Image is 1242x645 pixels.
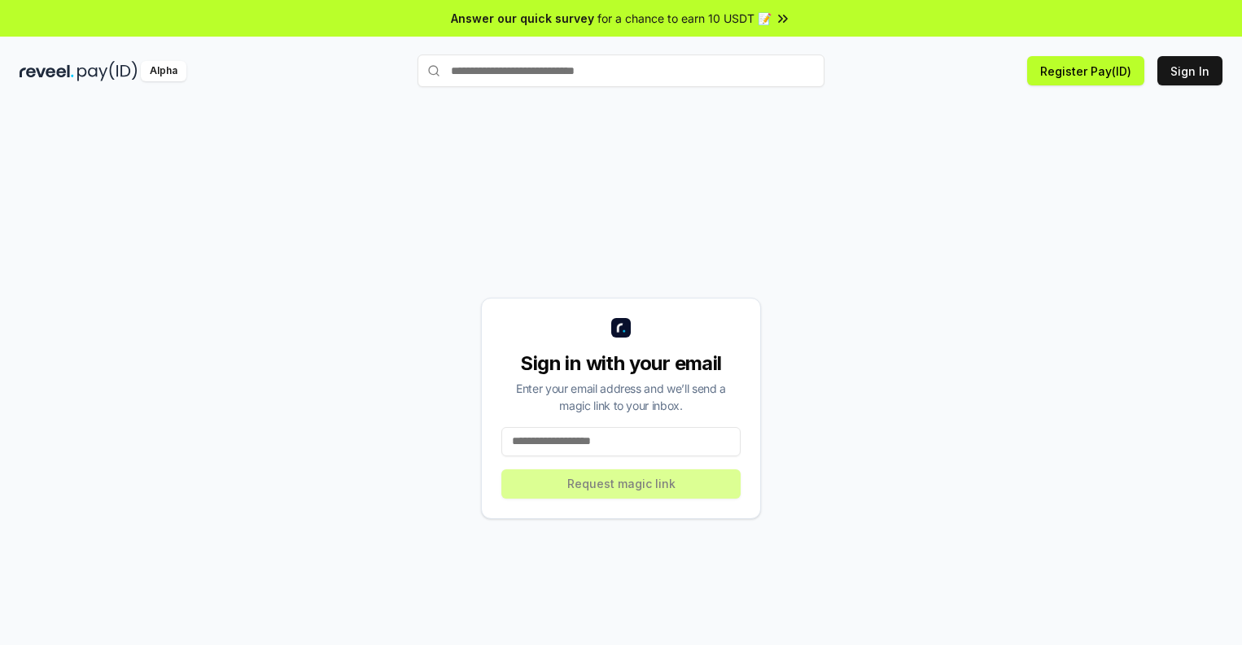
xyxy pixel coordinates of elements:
img: logo_small [611,318,631,338]
img: reveel_dark [20,61,74,81]
span: for a chance to earn 10 USDT 📝 [597,10,772,27]
div: Alpha [141,61,186,81]
button: Sign In [1157,56,1222,85]
div: Enter your email address and we’ll send a magic link to your inbox. [501,380,741,414]
button: Register Pay(ID) [1027,56,1144,85]
div: Sign in with your email [501,351,741,377]
span: Answer our quick survey [451,10,594,27]
img: pay_id [77,61,138,81]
